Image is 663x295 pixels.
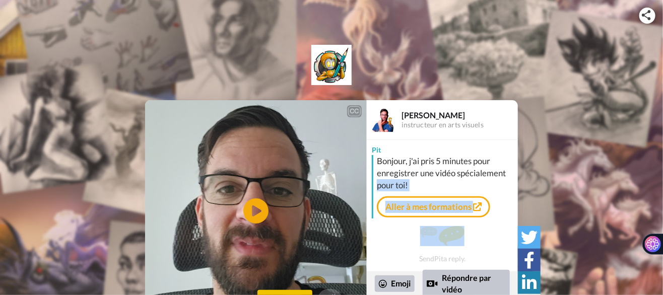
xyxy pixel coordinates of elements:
[375,275,415,291] div: Emoji
[311,45,352,85] img: logo
[367,223,518,266] div: Send Pit a reply.
[642,10,651,20] img: ic_share.svg
[402,110,517,120] div: [PERSON_NAME]
[377,155,515,191] div: Bonjour, j'ai pris 5 minutes pour enregistrer une vidéo spécialement pour toi!
[372,108,396,132] img: Profile Image
[420,226,465,246] img: message.svg
[348,106,361,116] div: CC
[402,121,517,129] div: instructeur en arts visuels
[367,140,518,155] div: Pit
[377,196,490,217] a: Aller à mes formations
[427,278,438,290] div: Reply by Video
